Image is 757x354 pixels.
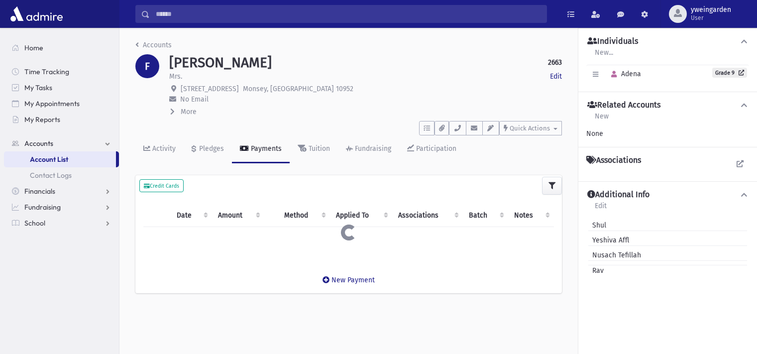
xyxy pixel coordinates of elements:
span: School [24,219,45,228]
div: Participation [414,144,456,153]
button: Additional Info [586,190,749,200]
a: Payments [232,135,290,163]
span: Adena [607,70,641,78]
div: Tuition [307,144,330,153]
span: More [181,108,197,116]
a: New [594,111,609,128]
nav: breadcrumb [135,40,172,54]
span: My Tasks [24,83,52,92]
span: Time Tracking [24,67,69,76]
a: Accounts [4,135,119,151]
a: Contact Logs [4,167,119,183]
a: Grade 9 [712,68,747,78]
span: Home [24,43,43,52]
th: Date [171,204,212,227]
span: Rav [588,265,604,276]
input: Search [150,5,546,23]
div: Pledges [197,144,224,153]
span: Fundraising [24,203,61,212]
span: Accounts [24,139,53,148]
img: AdmirePro [8,4,65,24]
div: Payments [249,144,282,153]
button: More [169,107,198,117]
a: Participation [399,135,464,163]
h1: [PERSON_NAME] [169,54,272,71]
h4: Related Accounts [587,100,660,111]
a: My Tasks [4,80,119,96]
span: No Email [180,95,209,104]
a: My Reports [4,112,119,127]
span: My Reports [24,115,60,124]
th: Batch [463,204,508,227]
h4: Associations [586,155,641,165]
th: Associations [392,204,463,227]
span: Yeshiva Affl [588,235,629,245]
span: Financials [24,187,55,196]
span: My Appointments [24,99,80,108]
th: Method [278,204,330,227]
a: Home [4,40,119,56]
a: Fundraising [4,199,119,215]
a: My Appointments [4,96,119,112]
h4: Individuals [587,36,638,47]
button: Related Accounts [586,100,749,111]
span: yweingarden [691,6,731,14]
span: Nusach Tefillah [588,250,641,260]
button: Credit Cards [139,179,184,192]
th: Amount [212,204,264,227]
p: Mrs. [169,71,182,82]
a: Edit [594,200,607,218]
a: Tuition [290,135,338,163]
div: F [135,54,159,78]
th: Notes [508,204,554,227]
div: Fundraising [353,144,391,153]
div: Activity [150,144,176,153]
a: Account List [4,151,116,167]
span: Quick Actions [510,124,550,132]
h4: Additional Info [587,190,649,200]
span: [STREET_ADDRESS] [181,85,239,93]
div: None [586,128,749,139]
a: Pledges [184,135,232,163]
span: User [691,14,731,22]
span: Account List [30,155,68,164]
a: Accounts [135,41,172,49]
a: New Payment [315,268,383,292]
a: Financials [4,183,119,199]
button: Individuals [586,36,749,47]
span: Shul [588,220,606,231]
a: Activity [135,135,184,163]
a: New... [594,47,614,65]
a: School [4,215,119,231]
span: Contact Logs [30,171,72,180]
a: Fundraising [338,135,399,163]
strong: 2663 [548,57,562,68]
a: Time Tracking [4,64,119,80]
small: Credit Cards [144,183,179,189]
a: Edit [550,71,562,82]
th: Applied To [330,204,392,227]
span: Monsey, [GEOGRAPHIC_DATA] 10952 [243,85,353,93]
button: Quick Actions [499,121,562,135]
